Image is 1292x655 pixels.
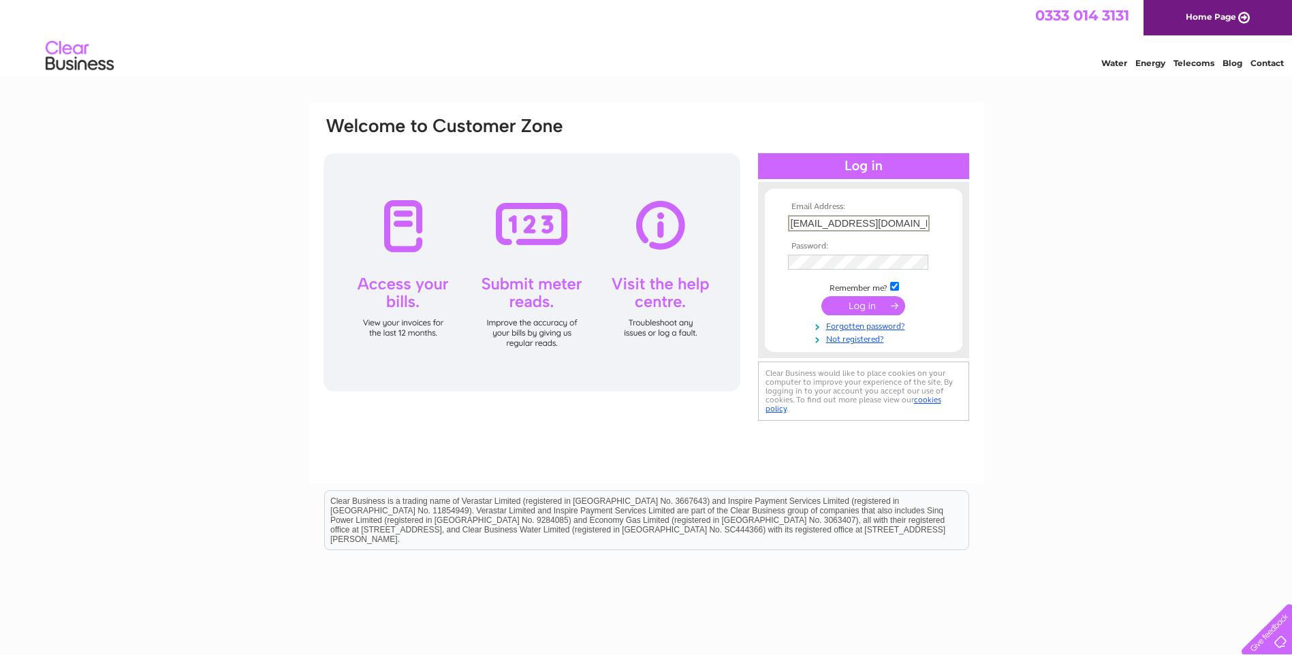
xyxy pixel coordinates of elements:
a: Water [1101,58,1127,68]
img: logo.png [45,35,114,77]
a: 0333 014 3131 [1035,7,1129,24]
div: Clear Business would like to place cookies on your computer to improve your experience of the sit... [758,362,969,421]
a: Blog [1223,58,1242,68]
a: Contact [1250,58,1284,68]
a: cookies policy [766,395,941,413]
td: Remember me? [785,280,943,293]
div: Clear Business is a trading name of Verastar Limited (registered in [GEOGRAPHIC_DATA] No. 3667643... [325,7,968,66]
th: Password: [785,242,943,251]
a: Not registered? [788,332,943,345]
a: Telecoms [1173,58,1214,68]
th: Email Address: [785,202,943,212]
input: Submit [821,296,905,315]
a: Energy [1135,58,1165,68]
a: Forgotten password? [788,319,943,332]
